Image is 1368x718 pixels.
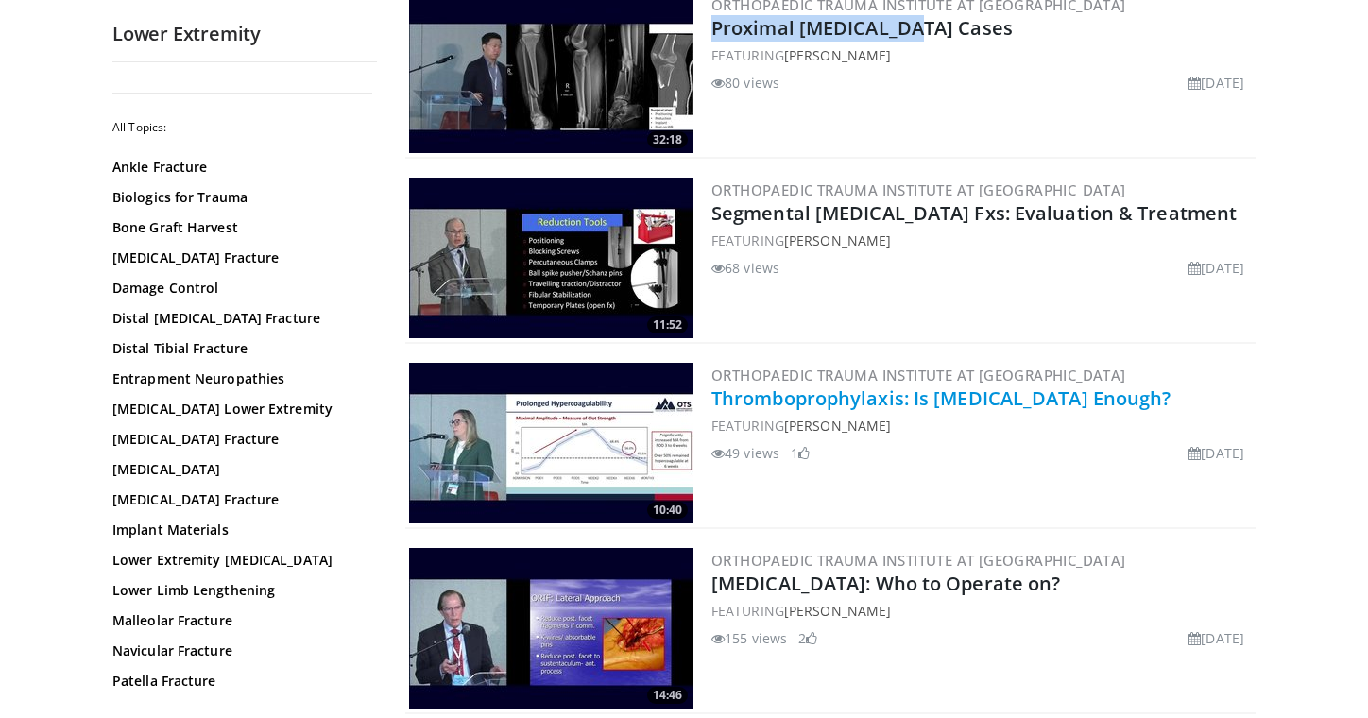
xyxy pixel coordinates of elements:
span: 11:52 [647,316,688,333]
a: Navicular Fracture [112,641,368,660]
a: Orthopaedic Trauma Institute at [GEOGRAPHIC_DATA] [711,551,1126,570]
div: FEATURING [711,601,1252,621]
a: Implant Materials [112,521,368,539]
li: [DATE] [1188,443,1244,463]
h2: Lower Extremity [112,22,377,46]
li: [DATE] [1188,628,1244,648]
li: 2 [798,628,817,648]
a: Thromboprophylaxis: Is [MEDICAL_DATA] Enough? [711,385,1171,411]
li: 80 views [711,73,779,93]
h2: All Topics: [112,120,372,135]
a: Distal Tibial Fracture [112,339,368,358]
a: [PERSON_NAME] [784,602,891,620]
a: Ankle Fracture [112,158,368,177]
a: Bone Graft Harvest [112,218,368,237]
a: Entrapment Neuropathies [112,369,368,388]
a: [PERSON_NAME] [784,231,891,249]
li: 68 views [711,258,779,278]
a: Distal [MEDICAL_DATA] Fracture [112,309,368,328]
div: FEATURING [711,416,1252,436]
a: Orthopaedic Trauma Institute at [GEOGRAPHIC_DATA] [711,366,1126,385]
a: [PERSON_NAME] [784,46,891,64]
li: 155 views [711,628,787,648]
a: 14:46 [409,548,693,709]
a: Damage Control [112,279,368,298]
a: 11:52 [409,178,693,338]
a: Lower Limb Lengthening [112,581,368,600]
a: Patella Fracture [112,672,368,691]
a: Proximal [MEDICAL_DATA] Cases [711,15,1013,41]
li: [DATE] [1188,73,1244,93]
li: 1 [791,443,810,463]
a: Lower Extremity [MEDICAL_DATA] [112,551,368,570]
a: Malleolar Fracture [112,611,368,630]
a: [MEDICAL_DATA]: Who to Operate on? [711,571,1060,596]
span: 14:46 [647,687,688,704]
li: 49 views [711,443,779,463]
a: Segmental [MEDICAL_DATA] Fxs: Evaluation & Treatment [711,200,1237,226]
a: [MEDICAL_DATA] Fracture [112,430,368,449]
a: [MEDICAL_DATA] Lower Extremity [112,400,368,419]
a: [MEDICAL_DATA] [112,460,368,479]
a: [PERSON_NAME] [784,417,891,435]
span: 32:18 [647,131,688,148]
img: 31f4a5f3-3bd7-4556-92dc-e748a43f3482.300x170_q85_crop-smart_upscale.jpg [409,548,693,709]
span: 10:40 [647,502,688,519]
a: [MEDICAL_DATA] Fracture [112,248,368,267]
a: Biologics for Trauma [112,188,368,207]
a: 10:40 [409,363,693,523]
img: 669e8dd2-25ae-4ed0-9273-3d4b0083ea1e.300x170_q85_crop-smart_upscale.jpg [409,363,693,523]
div: FEATURING [711,45,1252,65]
div: FEATURING [711,231,1252,250]
a: [MEDICAL_DATA] Fracture [112,490,368,509]
li: [DATE] [1188,258,1244,278]
img: 88c7bbb7-ed1f-4ad5-9f30-9f19aa8f5935.300x170_q85_crop-smart_upscale.jpg [409,178,693,338]
a: Orthopaedic Trauma Institute at [GEOGRAPHIC_DATA] [711,180,1126,199]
